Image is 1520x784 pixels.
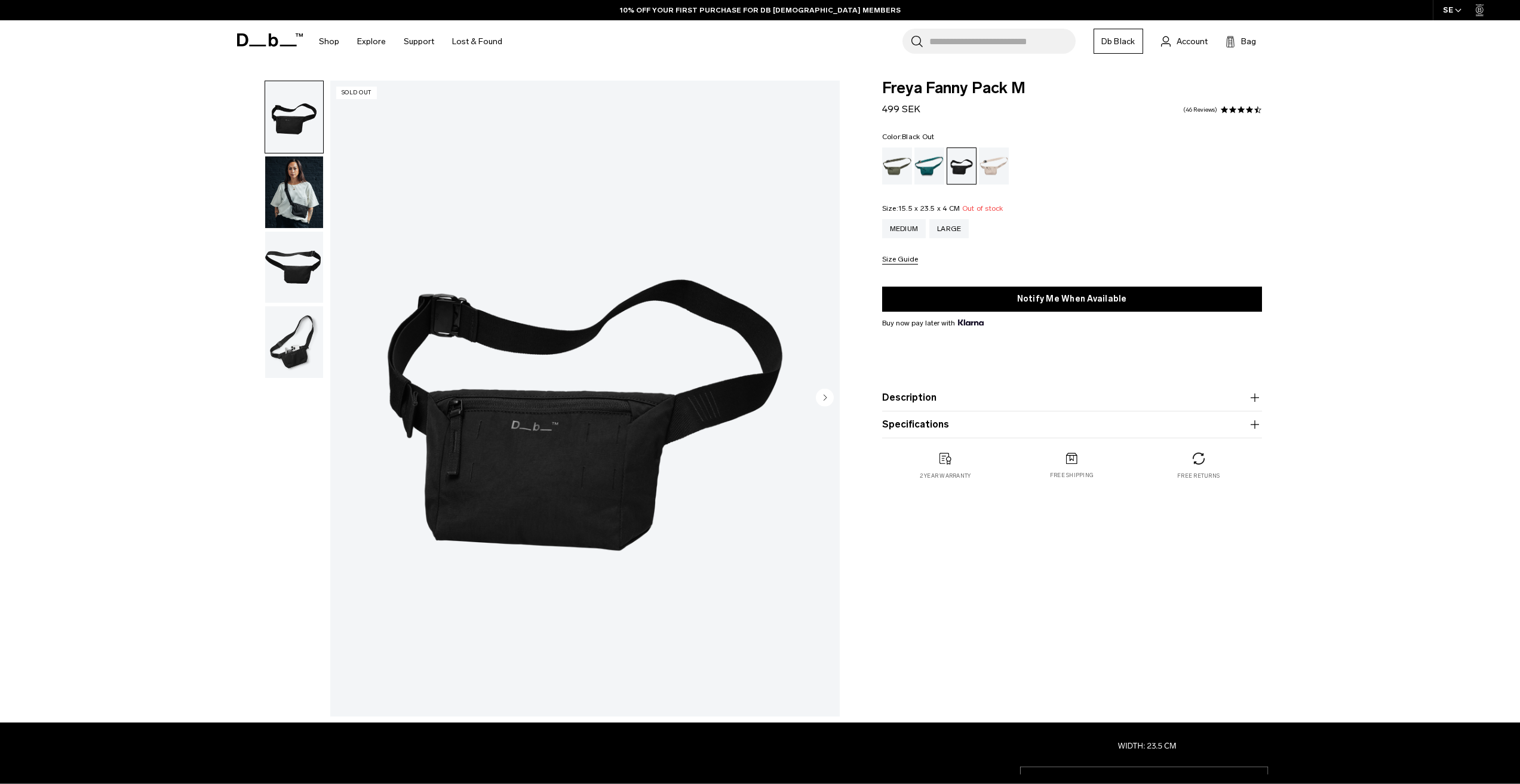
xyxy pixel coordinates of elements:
span: Bag [1241,35,1256,48]
span: Buy now pay later with [882,318,984,328]
a: Shop [319,20,339,63]
button: Freya_fanny_pack_M_black_out_1.png [265,306,324,379]
p: 2 year warranty [920,472,971,480]
span: Out of stock [962,204,1003,213]
a: Explore [357,20,386,63]
img: Freya_fanny_pack_M_black_out_4.png [330,81,840,717]
a: 46 reviews [1183,107,1217,113]
img: Freya_fanny_pack_M_black_out_3.png [265,232,323,303]
legend: Color: [882,133,935,140]
a: Fogbow Beige [979,147,1009,185]
a: Large [929,219,969,238]
img: Freya_fanny_pack_M_black_out_1.png [265,306,323,378]
li: 1 / 4 [330,81,840,717]
a: Black Out [947,147,977,185]
a: 10% OFF YOUR FIRST PURCHASE FOR DB [DEMOGRAPHIC_DATA] MEMBERS [620,5,901,16]
span: Account [1177,35,1208,48]
a: Lost & Found [452,20,502,63]
button: Next slide [816,388,834,408]
button: Description [882,391,1262,405]
span: Black Out [902,133,934,141]
a: Db Black [1094,29,1143,54]
img: {"height" => 20, "alt" => "Klarna"} [958,319,984,325]
a: Support [404,20,434,63]
p: Sold Out [336,87,377,99]
p: Free shipping [1050,471,1094,479]
a: Moss Green [882,147,912,185]
button: Freya_fanny_pack_M_black_out_4.png [265,81,324,153]
a: Account [1161,34,1208,48]
button: Notify Me When Available [882,287,1262,312]
a: Medium [882,219,926,238]
button: Freya_fanny_pack_M_black_out_2.png [265,156,324,229]
span: Freya Fanny Pack M [882,81,1262,96]
button: Specifications [882,417,1262,432]
img: Freya_fanny_pack_M_black_out_2.png [265,156,323,228]
button: Bag [1226,34,1256,48]
legend: Size: [882,205,1003,212]
span: 499 SEK [882,103,920,115]
span: 15.5 x 23.5 x 4 CM [898,204,960,213]
p: Free returns [1177,472,1220,480]
nav: Main Navigation [310,20,511,63]
img: Freya_fanny_pack_M_black_out_4.png [265,81,323,153]
a: Midnight Teal [914,147,944,185]
button: Size Guide [882,256,918,265]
